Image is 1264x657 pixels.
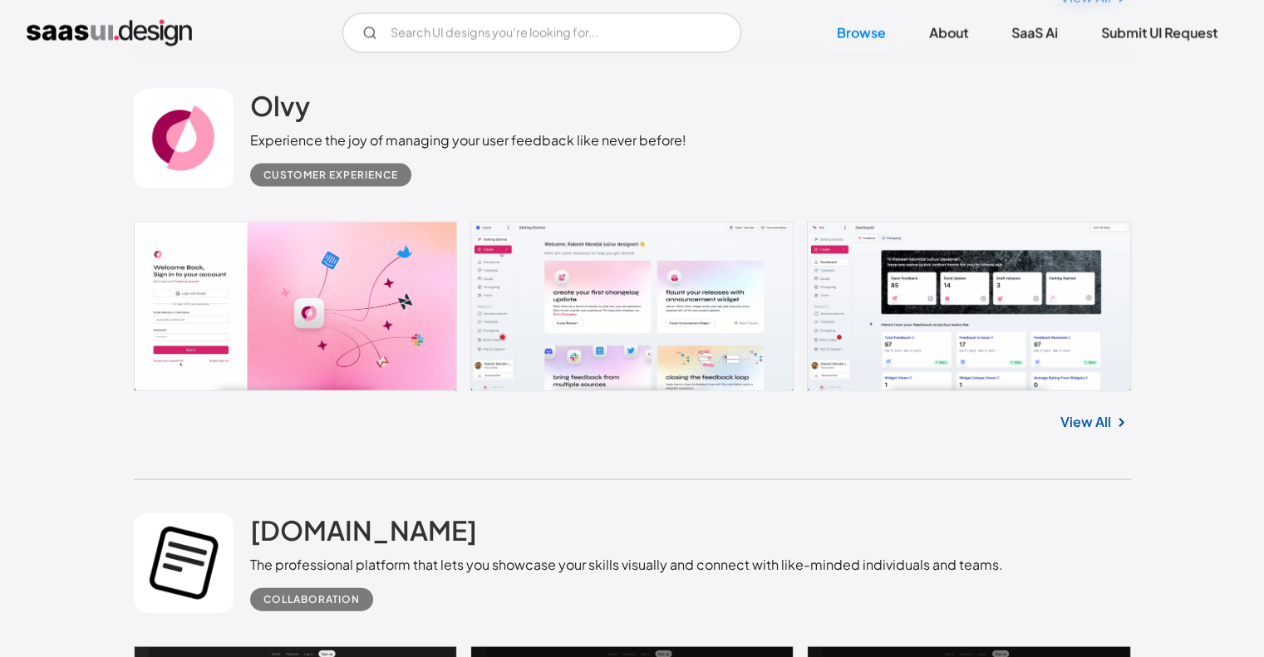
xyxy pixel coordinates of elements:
[250,555,1003,575] div: The professional platform that lets you showcase your skills visually and connect with like-minde...
[342,13,741,53] input: Search UI designs you're looking for...
[263,590,360,610] div: Collaboration
[909,15,988,51] a: About
[27,20,192,47] a: home
[342,13,741,53] form: Email Form
[250,89,310,122] h2: Olvy
[1060,412,1111,432] a: View All
[1081,15,1237,51] a: Submit UI Request
[250,513,477,547] h2: [DOMAIN_NAME]
[817,15,906,51] a: Browse
[250,130,686,150] div: Experience the joy of managing your user feedback like never before!
[991,15,1078,51] a: SaaS Ai
[250,513,477,555] a: [DOMAIN_NAME]
[250,89,310,130] a: Olvy
[263,165,398,185] div: Customer Experience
